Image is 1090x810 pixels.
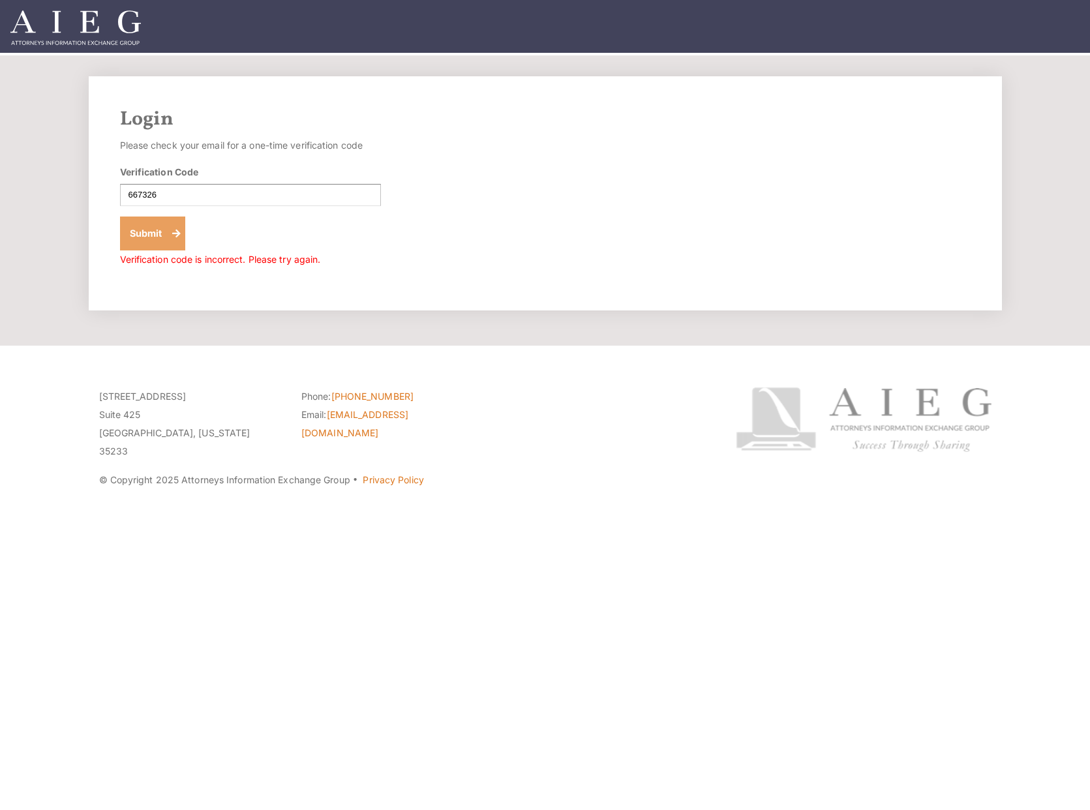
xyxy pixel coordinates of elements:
[10,10,141,45] img: Attorneys Information Exchange Group
[120,217,186,250] button: Submit
[301,409,408,438] a: [EMAIL_ADDRESS][DOMAIN_NAME]
[301,387,484,406] li: Phone:
[331,391,414,402] a: [PHONE_NUMBER]
[301,406,484,442] li: Email:
[99,471,687,489] p: © Copyright 2025 Attorneys Information Exchange Group
[120,136,381,155] p: Please check your email for a one-time verification code
[352,479,358,486] span: ·
[99,387,282,460] p: [STREET_ADDRESS] Suite 425 [GEOGRAPHIC_DATA], [US_STATE] 35233
[120,254,321,265] span: Verification code is incorrect. Please try again.
[363,474,423,485] a: Privacy Policy
[736,387,992,452] img: Attorneys Information Exchange Group logo
[120,108,971,131] h2: Login
[120,165,199,179] label: Verification Code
